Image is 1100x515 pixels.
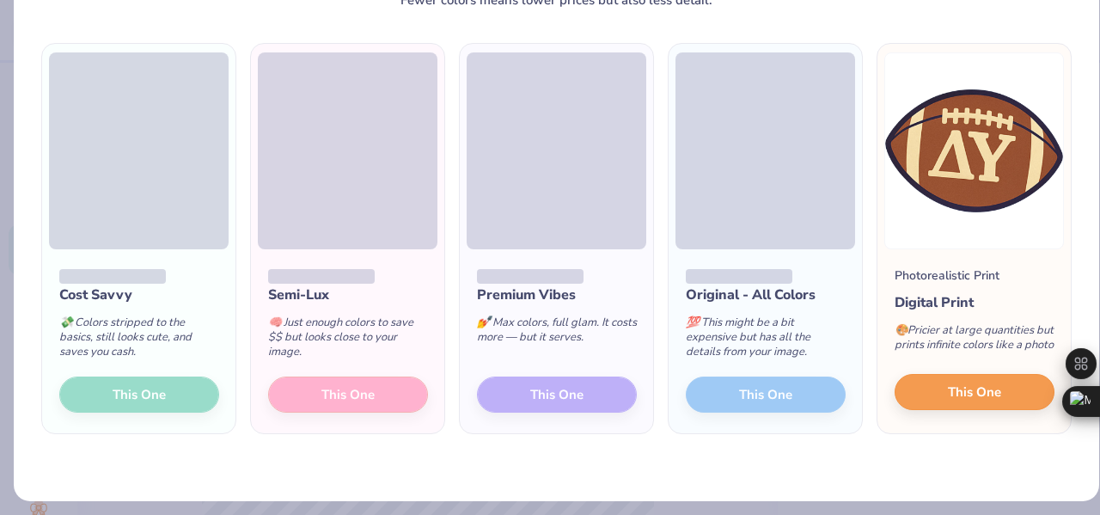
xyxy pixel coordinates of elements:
[895,322,908,338] span: 🎨
[686,305,846,377] div: This might be a bit expensive but has all the details from your image.
[59,315,73,330] span: 💸
[59,285,219,305] div: Cost Savvy
[477,285,637,305] div: Premium Vibes
[895,313,1054,370] div: Pricier at large quantities but prints infinite colors like a photo
[884,52,1064,249] img: Photorealistic preview
[268,315,282,330] span: 🧠
[477,305,637,362] div: Max colors, full glam. It costs more — but it serves.
[895,374,1054,410] button: This One
[948,383,1001,402] span: This One
[895,267,999,285] div: Photorealistic Print
[895,292,1054,313] div: Digital Print
[268,305,428,377] div: Just enough colors to save $$ but looks close to your image.
[477,315,491,330] span: 💅
[59,305,219,377] div: Colors stripped to the basics, still looks cute, and saves you cash.
[268,285,428,305] div: Semi-Lux
[686,285,846,305] div: Original - All Colors
[686,315,700,330] span: 💯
